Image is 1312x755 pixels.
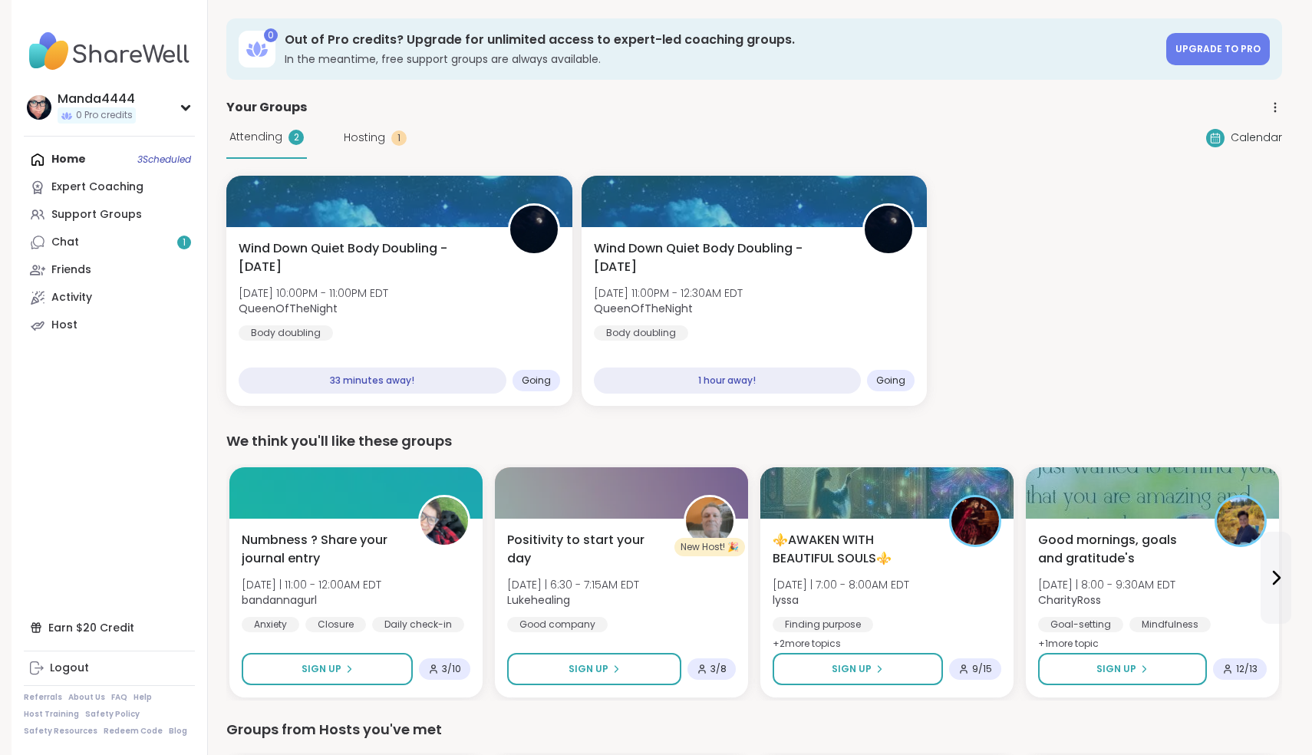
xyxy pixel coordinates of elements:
[51,318,77,333] div: Host
[1175,42,1261,55] span: Upgrade to Pro
[876,374,905,387] span: Going
[773,617,873,632] div: Finding purpose
[832,662,872,676] span: Sign Up
[24,25,195,78] img: ShareWell Nav Logo
[24,726,97,737] a: Safety Resources
[1038,592,1101,608] b: CharityRoss
[773,577,909,592] span: [DATE] | 7:00 - 8:00AM EDT
[773,531,932,568] span: ⚜️AWAKEN WITH BEAUTIFUL SOULS⚜️
[594,325,688,341] div: Body doubling
[1217,497,1264,545] img: CharityRoss
[24,201,195,229] a: Support Groups
[68,692,105,703] a: About Us
[76,109,133,122] span: 0 Pro credits
[507,577,639,592] span: [DATE] | 6:30 - 7:15AM EDT
[183,236,186,249] span: 1
[285,31,1157,48] h3: Out of Pro credits? Upgrade for unlimited access to expert-led coaching groups.
[51,262,91,278] div: Friends
[264,28,278,42] div: 0
[442,663,461,675] span: 3 / 10
[507,592,570,608] b: Lukehealing
[372,617,464,632] div: Daily check-in
[50,661,89,676] div: Logout
[1236,663,1258,675] span: 12 / 13
[507,617,608,632] div: Good company
[24,229,195,256] a: Chat1
[773,653,943,685] button: Sign Up
[594,285,743,301] span: [DATE] 11:00PM - 12:30AM EDT
[285,51,1157,67] h3: In the meantime, free support groups are always available.
[569,662,608,676] span: Sign Up
[420,497,468,545] img: bandannagurl
[594,368,862,394] div: 1 hour away!
[24,709,79,720] a: Host Training
[242,617,299,632] div: Anxiety
[288,130,304,145] div: 2
[51,235,79,250] div: Chat
[242,653,413,685] button: Sign Up
[522,374,551,387] span: Going
[773,592,799,608] b: lyssa
[594,301,693,316] b: QueenOfTheNight
[710,663,727,675] span: 3 / 8
[226,719,1282,740] div: Groups from Hosts you've met
[239,239,491,276] span: Wind Down Quiet Body Doubling - [DATE]
[229,129,282,145] span: Attending
[507,653,681,685] button: Sign Up
[242,531,401,568] span: Numbness ? Share your journal entry
[24,614,195,641] div: Earn $20 Credit
[507,531,667,568] span: Positivity to start your day
[104,726,163,737] a: Redeem Code
[24,284,195,312] a: Activity
[1038,531,1198,568] span: Good mornings, goals and gratitude's
[24,173,195,201] a: Expert Coaching
[305,617,366,632] div: Closure
[169,726,187,737] a: Blog
[239,325,333,341] div: Body doubling
[51,290,92,305] div: Activity
[239,285,388,301] span: [DATE] 10:00PM - 11:00PM EDT
[344,130,385,146] span: Hosting
[686,497,733,545] img: Lukehealing
[1038,653,1207,685] button: Sign Up
[1096,662,1136,676] span: Sign Up
[58,91,136,107] div: Manda4444
[510,206,558,253] img: QueenOfTheNight
[51,207,142,223] div: Support Groups
[239,368,506,394] div: 33 minutes away!
[226,430,1282,452] div: We think you'll like these groups
[51,180,143,195] div: Expert Coaching
[951,497,999,545] img: lyssa
[242,592,317,608] b: bandannagurl
[1166,33,1270,65] a: Upgrade to Pro
[134,692,152,703] a: Help
[302,662,341,676] span: Sign Up
[594,239,846,276] span: Wind Down Quiet Body Doubling - [DATE]
[1038,617,1123,632] div: Goal-setting
[674,538,745,556] div: New Host! 🎉
[1038,577,1175,592] span: [DATE] | 8:00 - 9:30AM EDT
[242,577,381,592] span: [DATE] | 11:00 - 12:00AM EDT
[226,98,307,117] span: Your Groups
[111,692,127,703] a: FAQ
[1129,617,1211,632] div: Mindfulness
[239,301,338,316] b: QueenOfTheNight
[865,206,912,253] img: QueenOfTheNight
[1231,130,1282,146] span: Calendar
[391,130,407,146] div: 1
[24,692,62,703] a: Referrals
[85,709,140,720] a: Safety Policy
[24,312,195,339] a: Host
[27,95,51,120] img: Manda4444
[972,663,992,675] span: 9 / 15
[24,256,195,284] a: Friends
[24,654,195,682] a: Logout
